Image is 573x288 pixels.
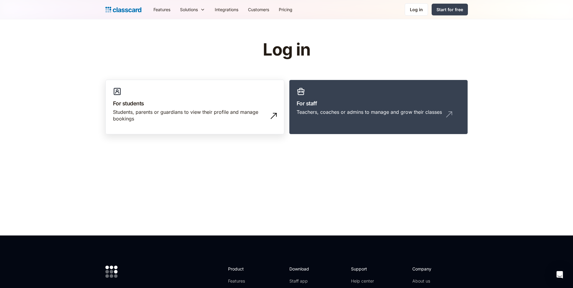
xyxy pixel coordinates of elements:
[228,278,260,284] a: Features
[432,4,468,15] a: Start for free
[113,99,277,107] h3: For students
[274,3,297,16] a: Pricing
[113,109,265,122] div: Students, parents or guardians to view their profile and manage bookings
[105,5,141,14] a: home
[405,3,428,16] a: Log in
[412,278,452,284] a: About us
[436,6,463,13] div: Start for free
[191,40,382,59] h1: Log in
[412,266,452,272] h2: Company
[243,3,274,16] a: Customers
[289,266,314,272] h2: Download
[552,267,567,282] div: Open Intercom Messenger
[289,278,314,284] a: Staff app
[180,6,198,13] div: Solutions
[175,3,210,16] div: Solutions
[149,3,175,16] a: Features
[105,80,284,135] a: For studentsStudents, parents or guardians to view their profile and manage bookings
[351,278,375,284] a: Help center
[210,3,243,16] a: Integrations
[228,266,260,272] h2: Product
[410,6,423,13] div: Log in
[351,266,375,272] h2: Support
[289,80,468,135] a: For staffTeachers, coaches or admins to manage and grow their classes
[297,109,442,115] div: Teachers, coaches or admins to manage and grow their classes
[297,99,460,107] h3: For staff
